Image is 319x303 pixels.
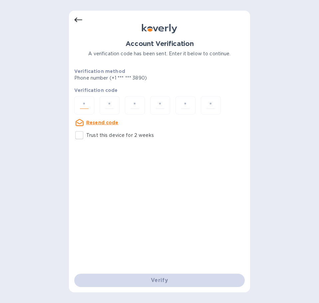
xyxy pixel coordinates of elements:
[74,87,245,94] p: Verification code
[74,40,245,48] h1: Account Verification
[86,120,119,125] u: Resend code
[74,50,245,57] p: A verification code has been sent. Enter it below to continue.
[74,75,198,82] p: Phone number (+1 *** *** 3890)
[86,132,154,139] p: Trust this device for 2 weeks
[74,69,125,74] b: Verification method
